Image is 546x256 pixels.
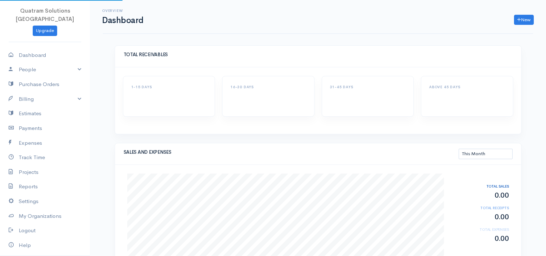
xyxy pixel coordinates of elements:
[102,9,143,13] h6: Overview
[124,150,459,155] h5: SALES AND EXPENSES
[102,16,143,25] h1: Dashboard
[514,15,534,25] a: New
[429,85,505,89] h6: ABOVE 45 DAYS
[451,184,509,188] h6: TOTAL SALES
[451,206,509,210] h6: TOTAL RECEIPTS
[230,85,306,89] h6: 16-30 DAYS
[16,7,74,22] span: Quatram Solutions [GEOGRAPHIC_DATA]
[451,228,509,232] h6: TOTAL EXPENSES
[330,85,406,89] h6: 31-45 DAYS
[33,26,57,36] a: Upgrade
[131,85,207,89] h6: 1-15 DAYS
[451,235,509,243] h2: 0.00
[451,213,509,221] h2: 0.00
[451,192,509,199] h2: 0.00
[124,52,513,57] h5: TOTAL RECEIVABLES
